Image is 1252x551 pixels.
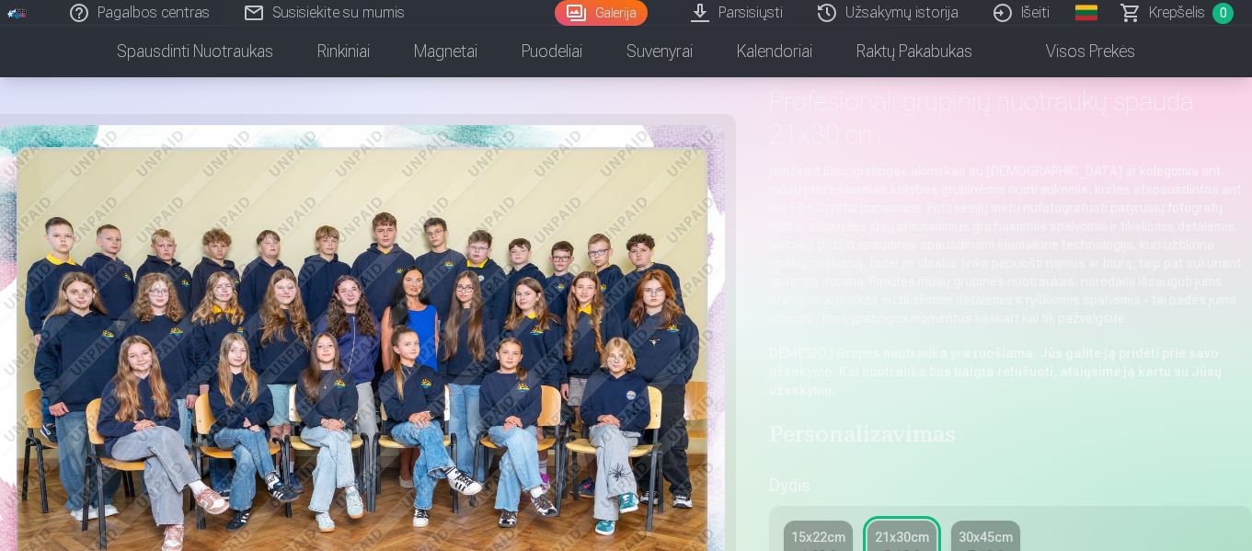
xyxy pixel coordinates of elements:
[500,26,604,77] a: Puodeliai
[875,528,929,546] div: 21x30cm
[769,162,1252,327] p: Įamžinkit jūsų ypatingas akimirkas su [DEMOGRAPHIC_DATA] ar kolegomis ant mūsų profesionalios kok...
[295,26,392,77] a: Rinkiniai
[769,421,1252,451] h4: Personalizavimas
[392,26,500,77] a: Magnetai
[769,346,833,361] strong: DĖMESIO !
[769,346,1222,397] strong: Grupės nuotrauka yra ruošiama. Jūs galite ją pridėti prie savo užsakymo. Kai nuotrauka bus baigta...
[994,26,1157,77] a: Visos prekės
[834,26,994,77] a: Raktų pakabukas
[769,473,1252,499] h5: Dydis
[959,528,1013,546] div: 30x45cm
[1149,2,1205,24] span: Krepšelis
[7,7,28,18] img: /fa2
[95,26,295,77] a: Spausdinti nuotraukas
[769,85,1252,151] h1: Profesionali grupinių nuotraukų spauda 21x30 cm
[1212,3,1234,24] span: 0
[715,26,834,77] a: Kalendoriai
[604,26,715,77] a: Suvenyrai
[791,528,845,546] div: 15x22cm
